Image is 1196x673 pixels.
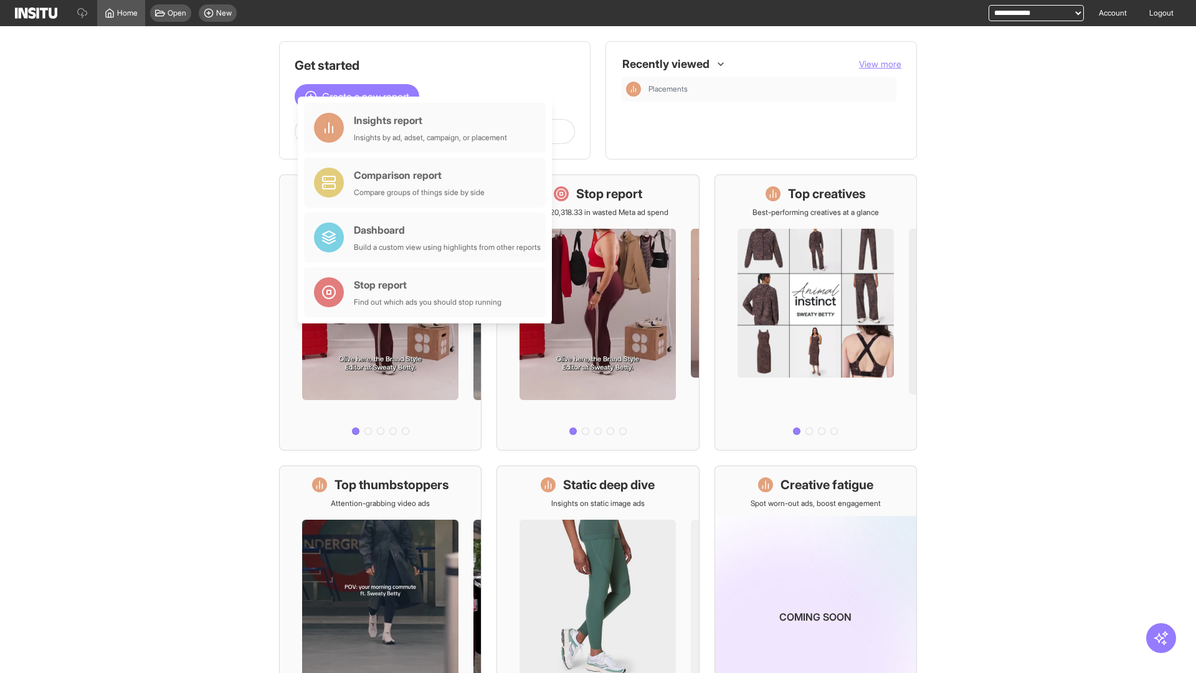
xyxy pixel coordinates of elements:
[354,277,501,292] div: Stop report
[331,499,430,508] p: Attention-grabbing video ads
[216,8,232,18] span: New
[295,84,419,109] button: Create a new report
[354,242,541,252] div: Build a custom view using highlights from other reports
[859,59,901,69] span: View more
[354,188,485,198] div: Compare groups of things side by side
[15,7,57,19] img: Logo
[528,208,668,217] p: Save £20,318.33 in wasted Meta ad spend
[168,8,186,18] span: Open
[714,174,917,451] a: Top creativesBest-performing creatives at a glance
[551,499,645,508] p: Insights on static image ads
[335,476,449,494] h1: Top thumbstoppers
[354,222,541,237] div: Dashboard
[354,133,507,143] div: Insights by ad, adset, campaign, or placement
[354,113,507,128] div: Insights report
[354,297,501,307] div: Find out which ads you should stop running
[788,185,866,203] h1: Top creatives
[576,185,642,203] h1: Stop report
[279,174,482,451] a: What's live nowSee all active ads instantly
[648,84,688,94] span: Placements
[295,57,575,74] h1: Get started
[648,84,891,94] span: Placements
[117,8,138,18] span: Home
[626,82,641,97] div: Insights
[354,168,485,183] div: Comparison report
[322,89,409,104] span: Create a new report
[859,58,901,70] button: View more
[496,174,699,451] a: Stop reportSave £20,318.33 in wasted Meta ad spend
[563,476,655,494] h1: Static deep dive
[752,208,879,217] p: Best-performing creatives at a glance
